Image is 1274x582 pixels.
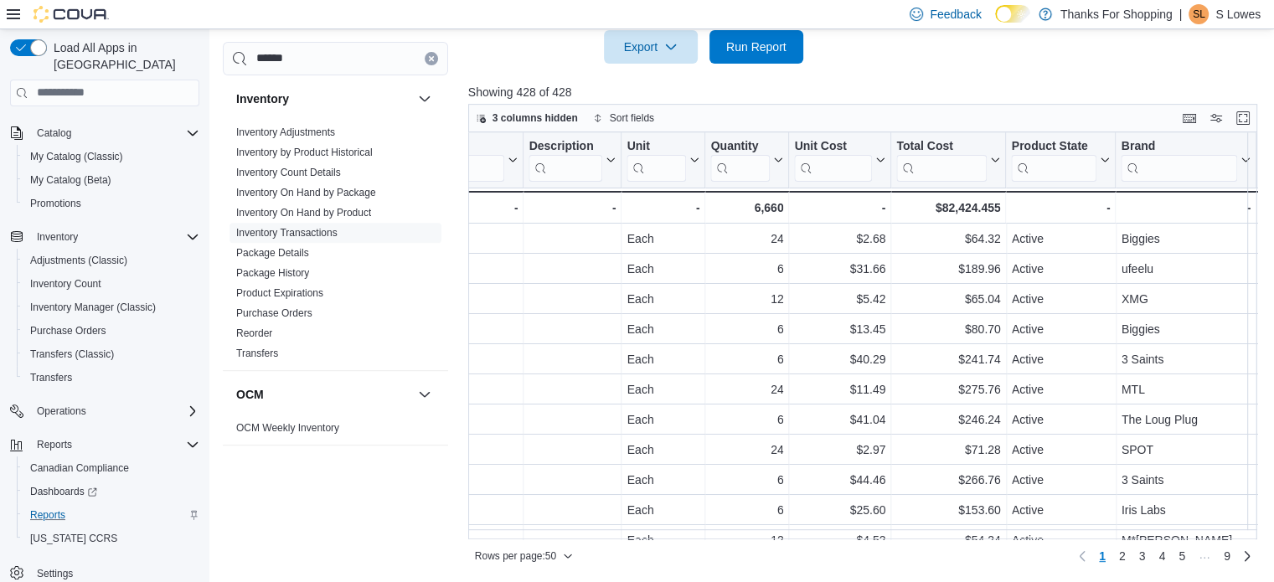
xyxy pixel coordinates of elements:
div: 12 [710,530,783,550]
button: [US_STATE] CCRS [17,527,206,550]
div: ufeelu [1121,259,1251,279]
div: Active [1011,349,1110,369]
a: Next page [1237,546,1257,566]
a: My Catalog (Classic) [23,147,130,167]
span: Inventory On Hand by Product [236,206,371,219]
ul: Pagination for preceding grid [1092,543,1237,569]
button: Purchase Orders [17,319,206,343]
span: Reports [37,438,72,451]
span: Purchase Orders [23,321,199,341]
span: Canadian Compliance [30,461,129,475]
div: - [794,198,885,218]
div: $13.45 [794,319,885,339]
div: Active [1011,530,1110,550]
div: Edibles [343,319,518,339]
a: Package Details [236,247,309,259]
span: Run Report [726,39,787,55]
div: Each [627,319,699,339]
a: Package History [236,267,309,279]
div: $41.04 [794,409,885,430]
div: 24 [710,229,783,249]
div: Active [1011,229,1110,249]
div: Pre-Roll [343,379,518,399]
div: M*[PERSON_NAME] [1121,530,1251,550]
span: Inventory Transactions [236,226,338,239]
div: Topical [343,259,518,279]
button: 3 columns hidden [469,108,585,128]
span: Adjustments (Classic) [30,254,127,267]
span: My Catalog (Classic) [23,147,199,167]
img: Cova [34,6,109,23]
span: 3 columns hidden [493,111,578,125]
span: Operations [37,404,86,418]
div: Quantity [710,138,770,181]
a: Inventory On Hand by Product [236,207,371,219]
button: Description [529,138,616,181]
a: Inventory On Hand by Package [236,187,376,198]
input: Dark Mode [995,5,1030,23]
div: Classification [343,138,504,154]
span: Export [614,30,688,64]
a: Inventory Count [23,274,108,294]
button: Previous page [1072,546,1092,566]
a: Reports [23,505,72,525]
div: Each [627,229,699,249]
button: Catalog [30,123,78,143]
div: Each [627,530,699,550]
a: Page 5 of 9 [1172,543,1192,569]
div: Active [1011,470,1110,490]
div: Unit Cost [794,138,872,154]
div: Classification [343,138,504,181]
p: S Lowes [1215,4,1261,24]
span: Dashboards [30,485,97,498]
span: Catalog [30,123,199,143]
li: Skipping pages 6 to 8 [1192,548,1217,568]
div: Total Cost [896,138,987,154]
span: My Catalog (Beta) [30,173,111,187]
p: Showing 428 of 428 [468,84,1266,100]
h3: Inventory [236,90,289,107]
div: Each [627,500,699,520]
a: Promotions [23,193,88,214]
div: $31.66 [794,259,885,279]
span: Inventory Manager (Classic) [30,301,156,314]
span: Transfers [236,347,278,360]
div: 6 [710,259,783,279]
span: My Catalog (Classic) [30,150,123,163]
div: OCM [223,418,448,445]
button: Rows per page:50 [468,546,580,566]
div: $4.52 [794,530,885,550]
span: Reports [30,435,199,455]
span: Settings [37,567,73,580]
div: Brand [1121,138,1237,154]
span: 3 [1139,548,1146,564]
div: Bulk Flower [343,470,518,490]
span: Product Expirations [236,286,323,300]
span: Feedback [930,6,981,23]
span: Inventory by Product Historical [236,146,373,159]
div: SPOT [1121,440,1251,460]
div: Iris Labs [1121,500,1251,520]
button: Inventory [3,225,206,249]
button: Adjustments (Classic) [17,249,206,272]
div: Beverages [343,530,518,550]
div: 6 [710,349,783,369]
span: Package History [236,266,309,280]
button: Product State [1011,138,1110,181]
button: Total Cost [896,138,1000,181]
div: 24 [710,379,783,399]
span: Reports [30,508,65,522]
div: - [627,198,699,218]
button: Enter fullscreen [1233,108,1253,128]
a: Dashboards [23,482,104,502]
div: $82,424.455 [896,198,1000,218]
button: Operations [3,399,206,423]
button: Unit [627,138,699,181]
a: OCM Weekly Inventory [236,422,339,434]
div: Active [1011,500,1110,520]
div: Each [627,379,699,399]
div: Unit Cost [794,138,872,181]
span: 4 [1158,548,1165,564]
div: Biggies [1121,319,1251,339]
